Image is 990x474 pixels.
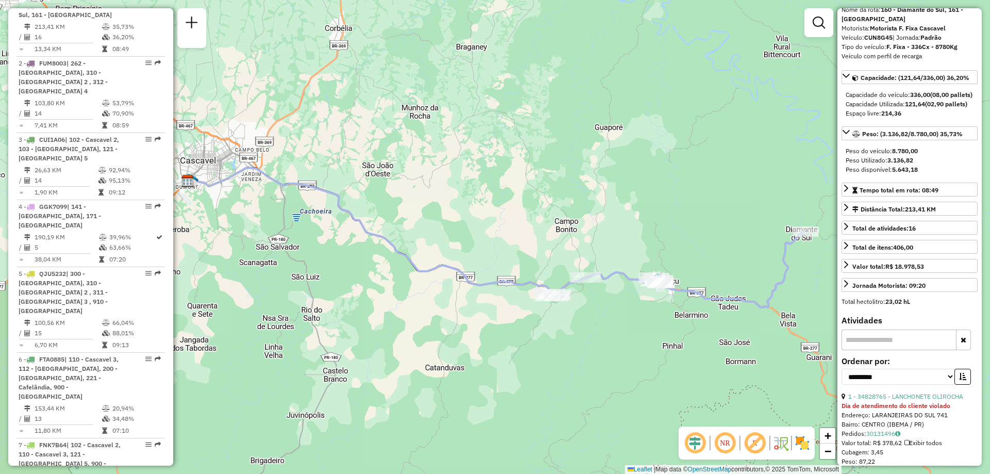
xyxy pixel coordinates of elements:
a: Exibir filtros [808,12,829,33]
td: 26,63 KM [34,165,98,175]
span: GGK7099 [39,203,67,210]
div: Peso disponível: [846,165,973,174]
div: Capacidade Utilizada: [846,100,973,109]
span: | Jornada: [893,34,942,41]
a: Capacidade: (121,64/336,00) 36,20% [841,70,978,84]
div: Jornada Motorista: 09:20 [852,281,926,290]
a: Tempo total em rota: 08:49 [841,183,978,197]
i: Rota otimizada [156,234,162,240]
i: Tempo total em rota [98,189,104,195]
em: Rota exportada [155,60,161,66]
td: / [19,414,24,424]
span: FNK7B64 [39,441,67,449]
div: Total de itens: [852,243,913,252]
td: 35,73% [112,22,161,32]
i: % de utilização da cubagem [102,110,110,117]
td: / [19,175,24,186]
td: 14 [34,175,98,186]
i: Distância Total [24,234,30,240]
td: 103,80 KM [34,98,102,108]
td: 11,80 KM [34,426,102,436]
img: Exibir/Ocultar setores [794,435,811,451]
i: Tempo total em rota [99,256,104,263]
em: Opções [145,270,152,276]
span: Exibir rótulo [742,431,767,455]
i: % de utilização do peso [99,234,107,240]
td: / [19,32,24,42]
span: Peso: 87,22 [841,457,875,465]
i: Distância Total [24,100,30,106]
td: 13 [34,414,102,424]
span: Ocultar deslocamento [683,431,707,455]
strong: 3.136,82 [887,156,913,164]
span: 5 - [19,270,108,315]
td: / [19,242,24,253]
div: Capacidade do veículo: [846,90,973,100]
span: Capacidade: (121,64/336,00) 36,20% [861,74,969,81]
div: Valor total: [852,262,924,271]
strong: CUN8G45 [864,34,893,41]
i: Distância Total [24,320,30,326]
strong: 16 [909,224,916,232]
td: 39,96% [109,232,155,242]
td: 66,04% [112,318,161,328]
td: / [19,108,24,119]
div: Veículo com perfil de recarga [841,52,978,61]
em: Opções [145,60,152,66]
span: | 262 - [GEOGRAPHIC_DATA], 310 - [GEOGRAPHIC_DATA] 2 , 312 - [GEOGRAPHIC_DATA] 4 [19,59,108,95]
i: % de utilização da cubagem [98,177,106,184]
em: Rota exportada [155,203,161,209]
span: CUI1A06 [39,136,65,143]
i: % de utilização do peso [102,320,110,326]
i: Total de Atividades [24,177,30,184]
td: 95,13% [108,175,160,186]
strong: R$ 18.978,53 [885,263,924,270]
i: Total de Atividades [24,244,30,251]
span: | 300 - [GEOGRAPHIC_DATA], 310 - [GEOGRAPHIC_DATA] 2 , 311 - [GEOGRAPHIC_DATA] 3 , 910 - [GEOGRAP... [19,270,108,315]
i: % de utilização da cubagem [99,244,107,251]
td: 7,41 KM [34,120,102,130]
em: Opções [145,203,152,209]
strong: 406,00 [893,243,913,251]
td: 53,79% [112,98,161,108]
span: Peso: (3.136,82/8.780,00) 35,73% [862,130,963,138]
span: Cubagem: 3,45 [841,448,883,456]
td: 1,90 KM [34,187,98,198]
i: % de utilização do peso [102,405,110,412]
i: % de utilização do peso [102,24,110,30]
div: Bairro: CENTRO (IBEMA / PR) [841,420,978,429]
a: 30131496 [866,430,900,437]
strong: 336,00 [910,91,930,99]
strong: 5.643,18 [892,166,918,173]
div: Capacidade: (121,64/336,00) 36,20% [841,86,978,122]
td: 38,04 KM [34,254,98,265]
span: FTA0885 [39,355,64,363]
i: % de utilização do peso [98,167,106,173]
span: CUN8G45 [39,2,68,9]
strong: Padrão [920,34,942,41]
i: Total de Atividades [24,330,30,336]
td: / [19,328,24,338]
i: Distância Total [24,24,30,30]
img: Ponto de Apoio FAD [182,173,195,186]
td: 213,41 KM [34,22,102,32]
i: Total de Atividades [24,416,30,422]
em: Opções [145,356,152,362]
i: Total de Atividades [24,110,30,117]
i: Tempo total em rota [102,428,107,434]
td: 70,90% [112,108,161,119]
a: Jornada Motorista: 09:20 [841,278,978,292]
a: 1 - 34828765 - LANCHONETE OLIROCHA [848,393,963,400]
td: 09:12 [108,187,160,198]
span: Ocultar NR [713,431,737,455]
td: = [19,187,24,198]
td: 36,20% [112,32,161,42]
em: Rota exportada [155,356,161,362]
td: 100,56 KM [34,318,102,328]
span: Total de atividades: [852,224,916,232]
div: Pedidos: [841,429,978,438]
span: 4 - [19,203,101,229]
em: Rota exportada [155,270,161,276]
button: Ordem crescente [954,369,971,385]
img: CDD Cascavel [181,174,194,188]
